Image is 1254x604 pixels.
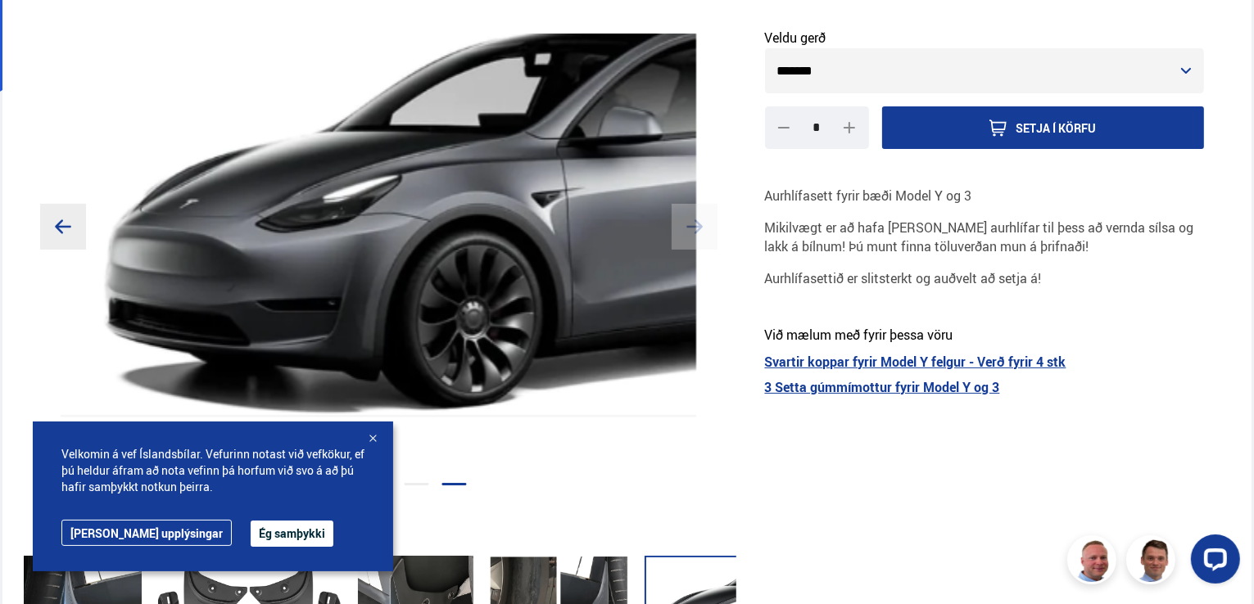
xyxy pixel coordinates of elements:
img: product-image-4 [61,14,696,439]
p: Við mælum með fyrir þessa vöru [765,326,1205,345]
a: 3 Setta gúmmímottur fyrir Model Y og 3 [765,379,1205,395]
span: Go to slide 5 [441,483,466,485]
span: Velkomin á vef Íslandsbílar. Vefurinn notast við vefkökur, ef þú heldur áfram að nota vefinn þá h... [61,446,364,495]
img: FbJEzSuNWCJXmdc-.webp [1129,538,1178,587]
iframe: LiveChat chat widget [1178,528,1247,597]
a: Svartir koppar fyrir Model Y felgur - Verð fyrir 4 stk [765,354,1205,370]
span: Go to slide 4 [404,483,428,485]
p: Aurhlífasett fyrir bæði Model Y og 3 [765,187,1205,205]
a: [PERSON_NAME] upplýsingar [61,520,232,546]
p: Aurhlífasettið er slitsterkt og auðvelt að setja á! [765,269,1205,288]
span: Veldu gerð [765,30,1205,45]
button: Ég samþykki [251,521,333,547]
button: Setja í körfu [882,106,1205,149]
img: siFngHWaQ9KaOqBr.png [1070,538,1119,587]
p: Mikilvægt er að hafa [PERSON_NAME] aurhlífar til þess að vernda sílsa og lakk á bílnum! Þú munt f... [765,219,1205,256]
